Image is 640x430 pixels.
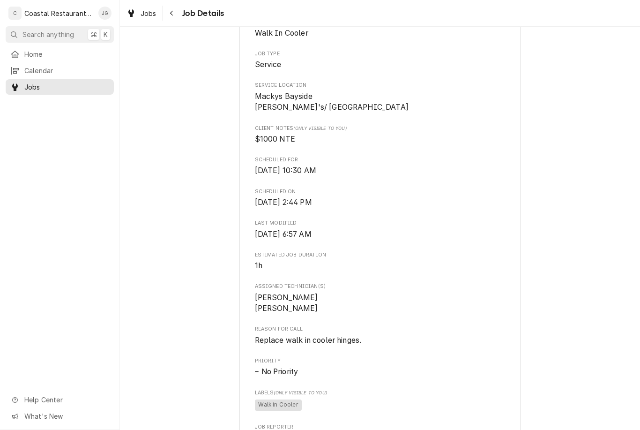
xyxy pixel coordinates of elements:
[6,46,114,62] a: Home
[255,304,318,313] span: [PERSON_NAME]
[255,50,506,58] span: Job Type
[255,125,506,145] div: [object Object]
[274,390,327,395] span: (Only Visible to You)
[255,261,262,270] span: 1h
[255,92,409,112] span: Mackys Bayside [PERSON_NAME]'s/ [GEOGRAPHIC_DATA]
[255,389,506,412] div: [object Object]
[255,28,506,39] span: Service Type
[255,293,318,302] span: [PERSON_NAME]
[255,251,506,272] div: Estimated Job Duration
[255,251,506,259] span: Estimated Job Duration
[255,335,506,346] span: Reason For Call
[255,219,506,240] div: Last Modified
[255,135,295,143] span: $1000 NTE
[255,188,506,196] span: Scheduled On
[255,389,506,397] span: Labels
[255,357,506,365] span: Priority
[255,82,506,113] div: Service Location
[24,82,109,92] span: Jobs
[255,18,506,38] div: Service Type
[164,6,179,21] button: Navigate back
[90,30,97,39] span: ⌘
[255,156,506,176] div: Scheduled For
[22,30,74,39] span: Search anything
[255,283,506,290] span: Assigned Technician(s)
[255,400,302,411] span: Walk in Cooler
[255,260,506,272] span: Estimated Job Duration
[255,50,506,70] div: Job Type
[255,165,506,176] span: Scheduled For
[104,30,108,39] span: K
[255,134,506,145] span: [object Object]
[255,325,506,346] div: Reason For Call
[123,6,160,21] a: Jobs
[6,392,114,407] a: Go to Help Center
[255,125,506,132] span: Client Notes
[6,26,114,43] button: Search anything⌘K
[255,60,282,69] span: Service
[255,59,506,70] span: Job Type
[255,91,506,113] span: Service Location
[255,357,506,377] div: Priority
[98,7,112,20] div: JG
[293,126,346,131] span: (Only Visible to You)
[98,7,112,20] div: James Gatton's Avatar
[6,408,114,424] a: Go to What's New
[24,66,109,75] span: Calendar
[24,395,108,405] span: Help Center
[255,325,506,333] span: Reason For Call
[255,366,506,377] div: No Priority
[255,166,316,175] span: [DATE] 10:30 AM
[6,63,114,78] a: Calendar
[255,198,312,207] span: [DATE] 2:44 PM
[255,156,506,164] span: Scheduled For
[255,82,506,89] span: Service Location
[24,49,109,59] span: Home
[179,7,224,20] span: Job Details
[255,230,312,239] span: [DATE] 6:57 AM
[255,366,506,377] span: Priority
[255,229,506,240] span: Last Modified
[255,188,506,208] div: Scheduled On
[255,283,506,314] div: Assigned Technician(s)
[8,7,22,20] div: C
[255,219,506,227] span: Last Modified
[6,79,114,95] a: Jobs
[24,8,93,18] div: Coastal Restaurant Repair
[24,411,108,421] span: What's New
[255,197,506,208] span: Scheduled On
[255,336,362,345] span: Replace walk in cooler hinges.
[255,398,506,412] span: [object Object]
[255,292,506,314] span: Assigned Technician(s)
[141,8,156,18] span: Jobs
[255,29,308,38] span: Walk In Cooler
